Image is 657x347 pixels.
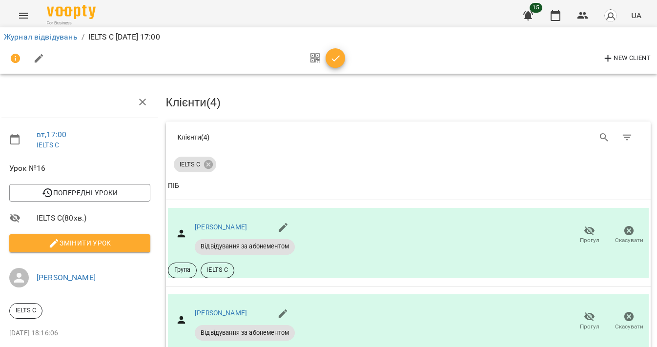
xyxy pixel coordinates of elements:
[570,222,609,249] button: Прогул
[47,20,96,26] span: For Business
[4,32,78,41] a: Журнал відвідувань
[609,222,649,249] button: Скасувати
[37,141,59,149] a: IELTS C
[168,180,179,192] div: Sort
[174,160,206,169] span: IELTS C
[530,3,542,13] span: 15
[88,31,160,43] p: IELTS C [DATE] 17:00
[195,328,295,337] span: Відвідування за абонементом
[631,10,641,20] span: UA
[82,31,84,43] li: /
[37,212,150,224] span: IELTS C ( 80 хв. )
[47,5,96,19] img: Voopty Logo
[10,306,42,315] span: IELTS C
[600,51,653,66] button: New Client
[195,223,247,231] a: [PERSON_NAME]
[580,323,599,331] span: Прогул
[615,323,643,331] span: Скасувати
[17,237,143,249] span: Змінити урок
[9,163,150,174] span: Урок №16
[37,130,66,139] a: вт , 17:00
[580,236,599,245] span: Прогул
[166,96,651,109] h3: Клієнти ( 4 )
[166,122,651,153] div: Table Toolbar
[9,234,150,252] button: Змінити урок
[37,273,96,282] a: [PERSON_NAME]
[17,187,143,199] span: Попередні уроки
[174,157,216,172] div: IELTS C
[9,328,150,338] p: [DATE] 18:16:06
[178,132,401,142] div: Клієнти ( 4 )
[604,9,617,22] img: avatar_s.png
[12,4,35,27] button: Menu
[593,126,616,149] button: Search
[627,6,645,24] button: UA
[168,180,649,192] span: ПІБ
[9,303,42,319] div: IELTS C
[168,265,197,274] span: Група
[4,31,653,43] nav: breadcrumb
[602,53,651,64] span: New Client
[168,180,179,192] div: ПІБ
[201,265,234,274] span: IELTS C
[195,242,295,251] span: Відвідування за абонементом
[195,309,247,317] a: [PERSON_NAME]
[616,126,639,149] button: Фільтр
[609,307,649,335] button: Скасувати
[9,184,150,202] button: Попередні уроки
[615,236,643,245] span: Скасувати
[570,307,609,335] button: Прогул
